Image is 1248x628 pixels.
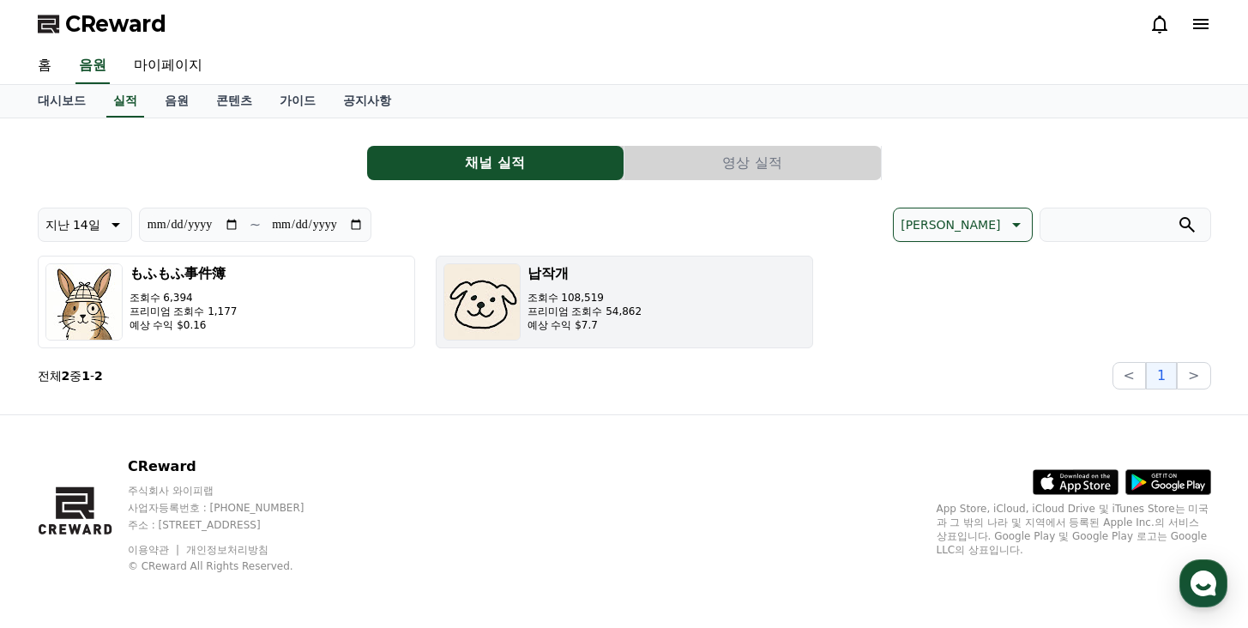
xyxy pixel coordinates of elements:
[130,318,238,332] p: 예상 수익 $0.16
[54,511,64,525] span: 홈
[120,48,216,84] a: 마이페이지
[128,484,337,498] p: 주식회사 와이피랩
[937,502,1211,557] p: App Store, iCloud, iCloud Drive 및 iTunes Store는 미국과 그 밖의 나라 및 지역에서 등록된 Apple Inc.의 서비스 상표입니다. Goo...
[128,501,337,515] p: 사업자등록번호 : [PHONE_NUMBER]
[1177,362,1210,389] button: >
[528,291,642,305] p: 조회수 108,519
[624,146,881,180] button: 영상 실적
[94,369,103,383] strong: 2
[38,256,415,348] button: もふもふ事件簿 조회수 6,394 프리미엄 조회수 1,177 예상 수익 $0.16
[1146,362,1177,389] button: 1
[130,263,238,284] h3: もふもふ事件簿
[221,486,329,528] a: 설정
[528,318,642,332] p: 예상 수익 $7.7
[436,256,813,348] button: 납작개 조회수 108,519 프리미엄 조회수 54,862 예상 수익 $7.7
[38,367,103,384] p: 전체 중 -
[45,263,123,341] img: もふもふ事件簿
[202,85,266,118] a: 콘텐츠
[901,213,1000,237] p: [PERSON_NAME]
[266,85,329,118] a: 가이드
[106,85,144,118] a: 실적
[128,559,337,573] p: © CReward All Rights Reserved.
[38,10,166,38] a: CReward
[75,48,110,84] a: 음원
[893,208,1032,242] button: [PERSON_NAME]
[443,263,521,341] img: 납작개
[24,85,99,118] a: 대시보드
[62,369,70,383] strong: 2
[157,512,178,526] span: 대화
[265,511,286,525] span: 설정
[624,146,882,180] a: 영상 실적
[113,486,221,528] a: 대화
[151,85,202,118] a: 음원
[38,208,132,242] button: 지난 14일
[528,305,642,318] p: 프리미엄 조회수 54,862
[128,456,337,477] p: CReward
[1112,362,1146,389] button: <
[130,305,238,318] p: 프리미엄 조회수 1,177
[367,146,624,180] a: 채널 실적
[528,263,642,284] h3: 납작개
[250,214,261,235] p: ~
[128,544,182,556] a: 이용약관
[128,518,337,532] p: 주소 : [STREET_ADDRESS]
[5,486,113,528] a: 홈
[81,369,90,383] strong: 1
[24,48,65,84] a: 홈
[367,146,624,180] button: 채널 실적
[186,544,268,556] a: 개인정보처리방침
[130,291,238,305] p: 조회수 6,394
[65,10,166,38] span: CReward
[329,85,405,118] a: 공지사항
[45,213,100,237] p: 지난 14일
